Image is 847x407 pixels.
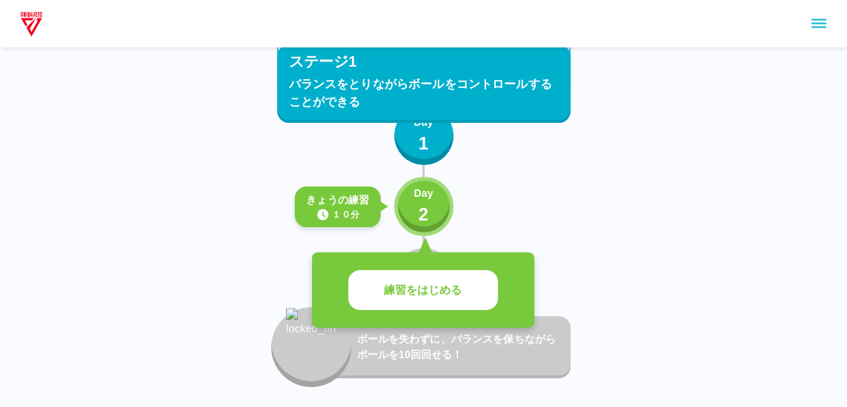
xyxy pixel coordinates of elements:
[419,201,429,228] p: 2
[18,9,45,38] img: dummy
[384,282,462,299] p: 練習をはじめる
[357,332,565,363] p: ボールを失わずに、バランスを保ちながらボールを10回回せる！
[289,50,357,73] p: ステージ1
[286,308,336,369] img: locked_fire_icon
[413,186,433,201] p: Day
[348,270,498,311] button: 練習をはじめる
[332,208,359,221] p: １０分
[289,75,559,111] p: バランスをとりながらボールをコントロールすることができる
[806,11,831,36] button: sidemenu
[306,192,369,208] p: きょうの練習
[394,106,454,165] button: Day1
[419,130,429,157] p: 1
[394,177,454,236] button: Day2
[271,307,351,387] button: locked_fire_icon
